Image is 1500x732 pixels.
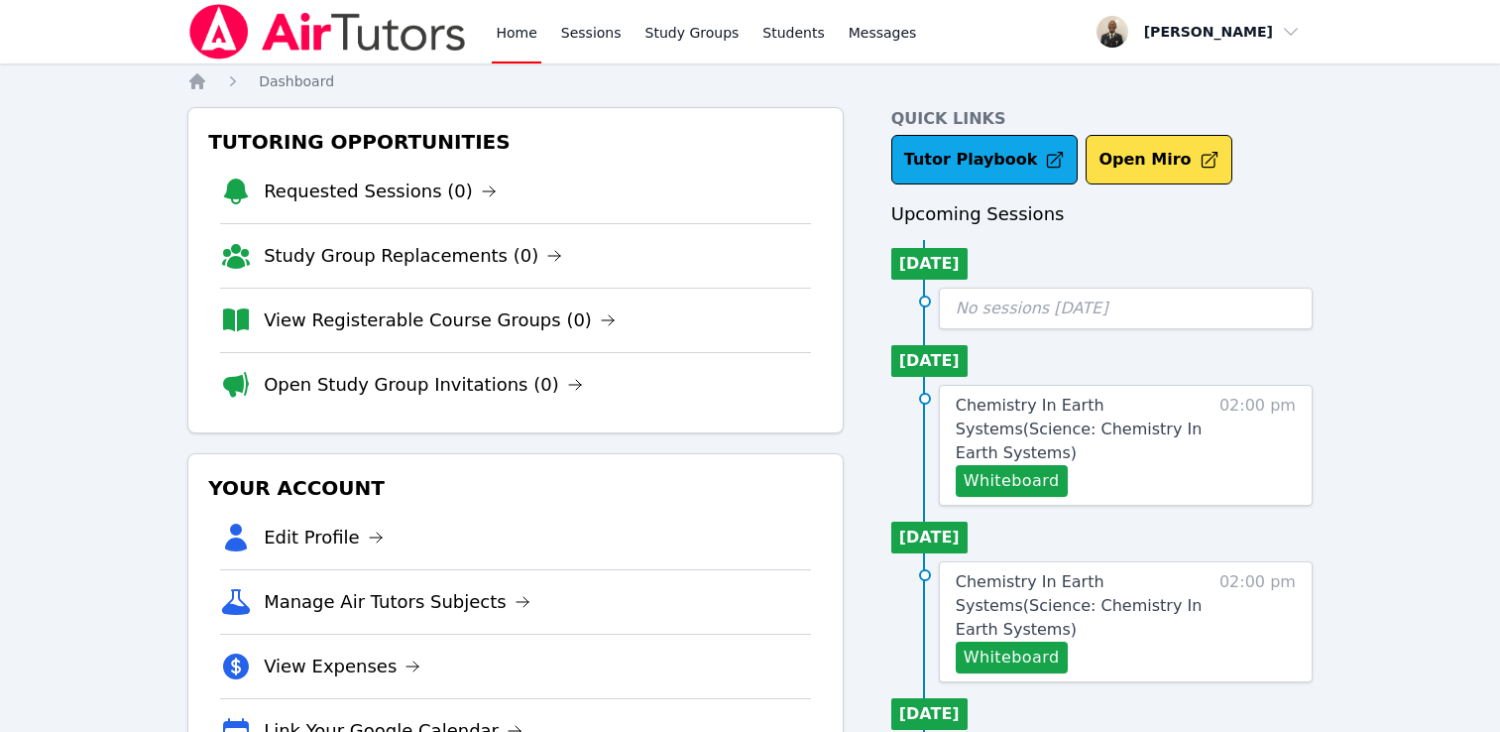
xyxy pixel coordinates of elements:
a: Chemistry In Earth Systems(Science: Chemistry In Earth Systems) [956,570,1211,642]
span: 02:00 pm [1219,570,1296,673]
a: View Registerable Course Groups (0) [264,306,616,334]
h3: Upcoming Sessions [891,200,1313,228]
span: No sessions [DATE] [956,299,1108,317]
a: View Expenses [264,653,420,680]
h4: Quick Links [891,107,1313,131]
span: 02:00 pm [1219,394,1296,497]
a: Manage Air Tutors Subjects [264,588,530,616]
button: Whiteboard [956,642,1068,673]
img: Air Tutors [187,4,468,60]
a: Edit Profile [264,524,384,551]
a: Chemistry In Earth Systems(Science: Chemistry In Earth Systems) [956,394,1211,465]
span: Dashboard [259,73,334,89]
h3: Tutoring Opportunities [204,124,827,160]
span: Messages [849,23,917,43]
a: Dashboard [259,71,334,91]
a: Study Group Replacements (0) [264,242,562,270]
span: Chemistry In Earth Systems ( Science: Chemistry In Earth Systems ) [956,572,1203,639]
h3: Your Account [204,470,827,506]
button: Whiteboard [956,465,1068,497]
nav: Breadcrumb [187,71,1313,91]
a: Tutor Playbook [891,135,1079,184]
button: Open Miro [1086,135,1231,184]
li: [DATE] [891,248,968,280]
li: [DATE] [891,522,968,553]
li: [DATE] [891,345,968,377]
a: Open Study Group Invitations (0) [264,371,583,399]
span: Chemistry In Earth Systems ( Science: Chemistry In Earth Systems ) [956,396,1203,462]
li: [DATE] [891,698,968,730]
a: Requested Sessions (0) [264,178,497,205]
